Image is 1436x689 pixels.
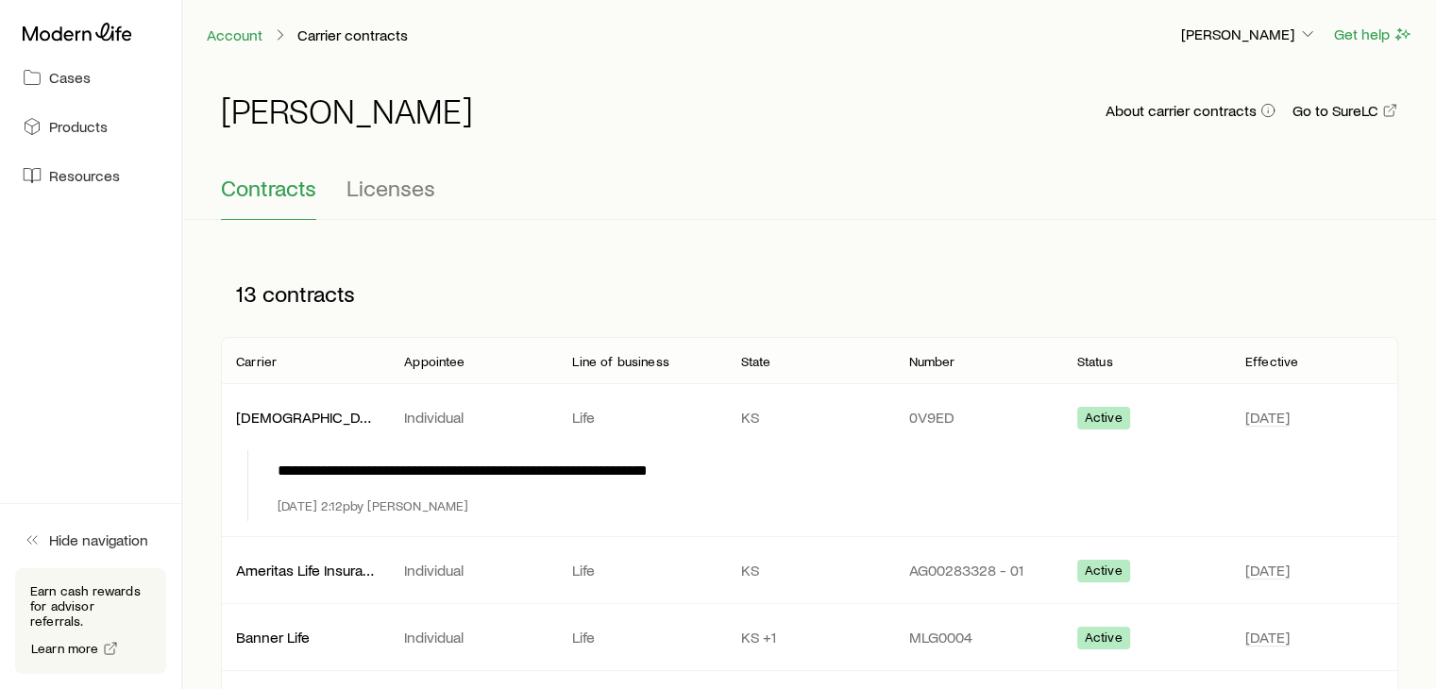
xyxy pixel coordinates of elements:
[740,354,770,369] p: State
[909,408,1047,427] p: 0V9ED
[206,26,263,44] a: Account
[15,568,166,674] div: Earn cash rewards for advisor referrals.Learn more
[1245,354,1298,369] p: Effective
[236,628,374,647] p: Banner Life
[236,561,374,580] p: Ameritas Life Insurance Corp. (Ameritas)
[572,561,710,580] p: Life
[15,519,166,561] button: Hide navigation
[1245,628,1290,647] span: [DATE]
[572,354,669,369] p: Line of business
[278,498,468,513] p: [DATE] 2:12p by [PERSON_NAME]
[740,408,878,427] p: KS
[1105,102,1276,120] button: About carrier contracts
[49,68,91,87] span: Cases
[15,155,166,196] a: Resources
[1245,408,1290,427] span: [DATE]
[1245,561,1290,580] span: [DATE]
[49,166,120,185] span: Resources
[909,628,1047,647] p: MLG0004
[236,354,277,369] p: Carrier
[15,106,166,147] a: Products
[1181,25,1317,43] p: [PERSON_NAME]
[404,561,542,580] p: Individual
[49,530,148,549] span: Hide navigation
[404,354,465,369] p: Appointee
[1292,102,1398,120] a: Go to SureLC
[740,628,878,647] p: KS +1
[740,561,878,580] p: KS
[572,628,710,647] p: Life
[1085,563,1123,582] span: Active
[1085,410,1123,429] span: Active
[572,408,710,427] p: Life
[15,57,166,98] a: Cases
[1077,354,1113,369] p: Status
[1085,630,1123,649] span: Active
[262,280,355,307] span: contracts
[404,628,542,647] p: Individual
[1333,24,1413,45] button: Get help
[30,583,151,629] p: Earn cash rewards for advisor referrals.
[909,561,1047,580] p: AG00283328 - 01
[31,642,99,655] span: Learn more
[1180,24,1318,46] button: [PERSON_NAME]
[236,280,257,307] span: 13
[297,25,408,44] p: Carrier contracts
[221,175,1398,220] div: Contracting sub-page tabs
[236,408,374,427] p: [DEMOGRAPHIC_DATA] General
[221,175,316,201] span: Contracts
[221,92,473,129] h1: [PERSON_NAME]
[909,354,955,369] p: Number
[404,408,542,427] p: Individual
[346,175,435,201] span: Licenses
[49,117,108,136] span: Products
